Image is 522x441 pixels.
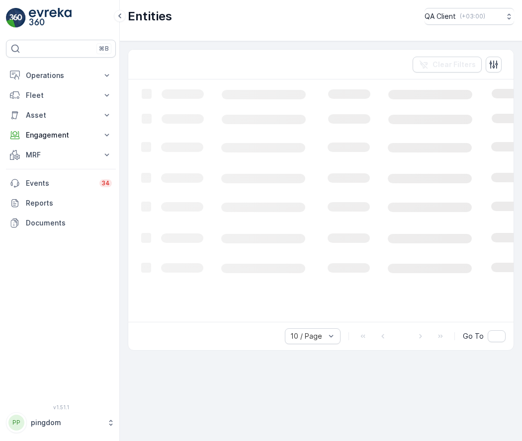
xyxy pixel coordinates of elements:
img: logo_light-DOdMpM7g.png [29,8,72,28]
p: Operations [26,71,96,80]
button: QA Client(+03:00) [425,8,514,25]
p: pingdom [31,418,102,428]
p: Reports [26,198,112,208]
p: QA Client [425,11,456,21]
p: ( +03:00 ) [460,12,485,20]
p: Events [26,178,93,188]
p: Fleet [26,90,96,100]
button: Operations [6,66,116,85]
a: Documents [6,213,116,233]
a: Reports [6,193,116,213]
button: Fleet [6,85,116,105]
a: Events34 [6,173,116,193]
span: v 1.51.1 [6,404,116,410]
span: Go To [463,331,484,341]
p: Engagement [26,130,96,140]
button: PPpingdom [6,412,116,433]
p: Clear Filters [433,60,476,70]
button: Clear Filters [413,57,482,73]
div: PP [8,415,24,431]
p: MRF [26,150,96,160]
img: logo [6,8,26,28]
button: Asset [6,105,116,125]
p: Asset [26,110,96,120]
button: Engagement [6,125,116,145]
button: MRF [6,145,116,165]
p: ⌘B [99,45,109,53]
p: Documents [26,218,112,228]
p: Entities [128,8,172,24]
p: 34 [101,179,110,187]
